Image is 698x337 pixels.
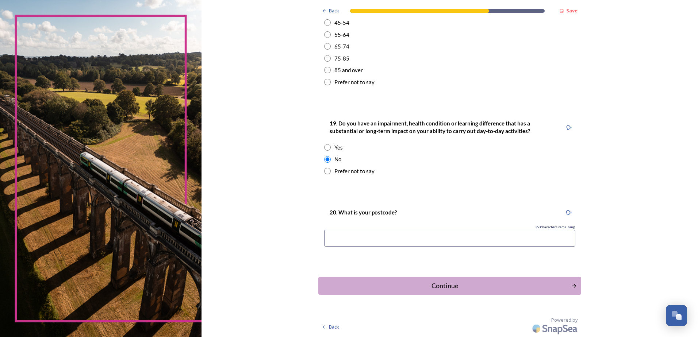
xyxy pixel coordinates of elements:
[334,155,341,163] div: No
[535,225,575,230] span: 250 characters remaining
[334,19,349,27] div: 45-54
[334,78,375,86] div: Prefer not to say
[329,7,339,14] span: Back
[322,281,567,291] div: Continue
[334,54,349,63] div: 75-85
[329,324,339,330] span: Back
[334,143,343,152] div: Yes
[666,305,687,326] button: Open Chat
[566,7,578,14] strong: Save
[530,320,581,337] img: SnapSea Logo
[330,120,531,134] strong: 19. Do you have an impairment, health condition or learning difference that has a substantial or ...
[330,209,397,216] strong: 20. What is your postcode?
[334,31,349,39] div: 55-64
[551,317,578,324] span: Powered by
[334,167,375,175] div: Prefer not to say
[334,42,349,51] div: 65-74
[334,66,363,74] div: 85 and over
[318,277,581,295] button: Continue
